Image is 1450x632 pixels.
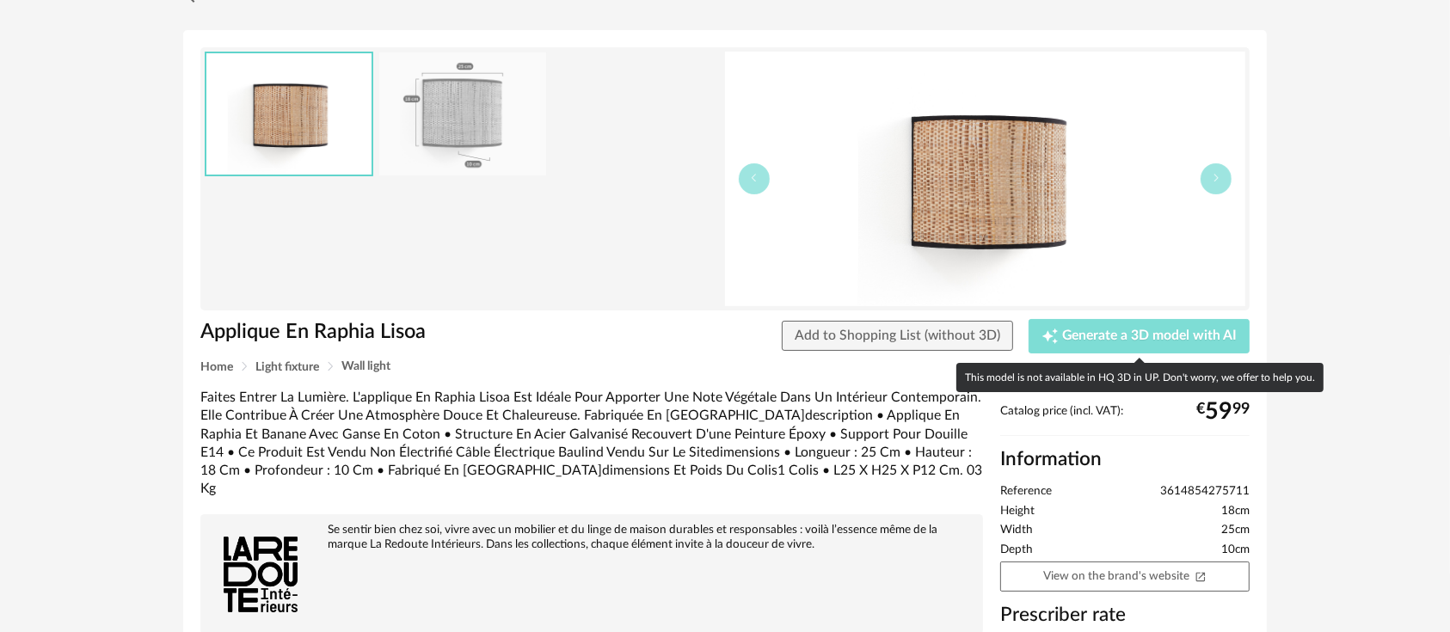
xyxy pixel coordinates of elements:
div: This model is not available in HQ 3D in UP. Don't worry, we offer to help you. [956,363,1324,392]
span: Height [1000,504,1035,519]
span: Open In New icon [1195,569,1207,581]
div: € 99 [1196,405,1250,419]
span: Depth [1000,543,1033,558]
div: Se sentir bien chez soi, vivre avec un mobilier et du linge de maison durables et responsables : ... [209,523,974,552]
span: 3614854275711 [1160,484,1250,500]
span: Creation icon [1041,328,1059,345]
span: Wall light [341,360,390,372]
a: View on the brand's websiteOpen In New icon [1000,561,1250,592]
span: 18cm [1221,504,1250,519]
span: 10cm [1221,543,1250,558]
div: Catalog price (incl. VAT): [1000,404,1250,436]
img: brand logo [209,523,312,626]
img: c50e87fb7443743d00f9d8901688a990.jpg [725,52,1245,306]
h2: Information [1000,447,1250,472]
span: Width [1000,523,1033,538]
span: Home [200,361,233,373]
span: 59 [1205,405,1232,419]
div: Breadcrumb [200,360,1250,373]
h1: Applique En Raphia Lisoa [200,319,628,346]
span: Light fixture [255,361,319,373]
span: Reference [1000,484,1052,500]
span: Generate a 3D model with AI [1062,329,1237,343]
h3: Prescriber rate [1000,603,1250,628]
img: d9d1a371e3c37a429ad1dcbdbed32be7.jpg [379,52,546,175]
img: c50e87fb7443743d00f9d8901688a990.jpg [206,53,372,175]
span: Add to Shopping List (without 3D) [795,328,1000,342]
button: Creation icon Generate a 3D model with AI [1029,319,1250,353]
button: Add to Shopping List (without 3D) [782,321,1013,352]
span: 25cm [1221,523,1250,538]
div: Faites Entrer La Lumière. L'applique En Raphia Lisoa Est Idéale Pour Apporter Une Note Végétale D... [200,389,983,499]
